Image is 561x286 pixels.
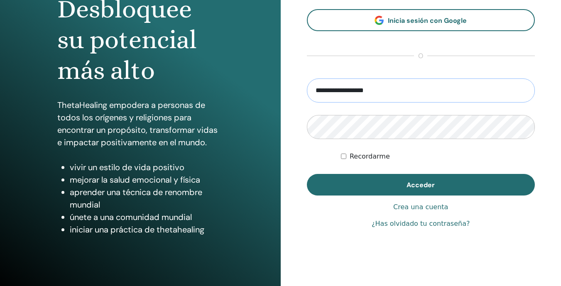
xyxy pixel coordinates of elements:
li: aprender una técnica de renombre mundial [70,186,223,211]
li: mejorar la salud emocional y física [70,174,223,186]
p: ThetaHealing empodera a personas de todos los orígenes y religiones para encontrar un propósito, ... [57,99,223,149]
label: Recordarme [350,152,390,161]
button: Acceder [307,174,535,196]
li: vivir un estilo de vida positivo [70,161,223,174]
div: Mantenerme autenticado indefinidamente o hasta cerrar la sesión manualmente [341,152,535,161]
a: ¿Has olvidado tu contraseña? [372,219,470,229]
li: iniciar una práctica de thetahealing [70,223,223,236]
a: Crea una cuenta [393,202,448,212]
span: o [414,51,427,61]
a: Inicia sesión con Google [307,9,535,31]
li: únete a una comunidad mundial [70,211,223,223]
span: Inicia sesión con Google [388,16,467,25]
span: Acceder [407,181,435,189]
